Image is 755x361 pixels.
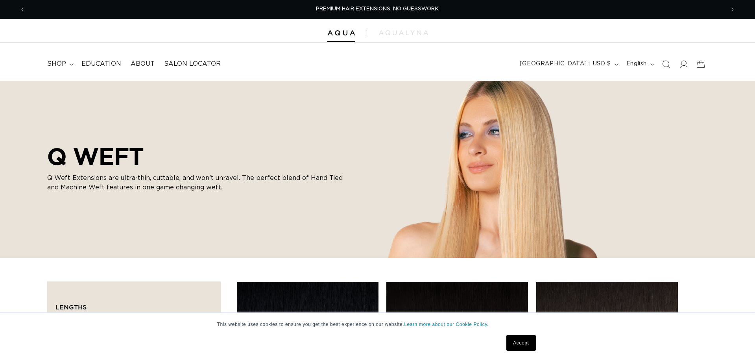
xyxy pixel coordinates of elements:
[47,173,346,192] p: Q Weft Extensions are ultra-thin, cuttable, and won’t unravel. The perfect blend of Hand Tied and...
[316,6,439,11] span: PREMIUM HAIR EXTENSIONS. NO GUESSWORK.
[724,2,741,17] button: Next announcement
[47,143,346,170] h2: Q WEFT
[506,335,535,351] a: Accept
[626,60,647,68] span: English
[657,56,675,73] summary: Search
[164,60,221,68] span: Salon Locator
[77,55,126,73] a: Education
[42,55,77,73] summary: shop
[515,57,622,72] button: [GEOGRAPHIC_DATA] | USD $
[47,60,66,68] span: shop
[379,30,428,35] img: aqualyna.com
[55,290,213,318] summary: Lengths (0 selected)
[404,322,489,327] a: Learn more about our Cookie Policy.
[622,57,657,72] button: English
[520,60,611,68] span: [GEOGRAPHIC_DATA] | USD $
[159,55,225,73] a: Salon Locator
[217,321,538,328] p: This website uses cookies to ensure you get the best experience on our website.
[55,304,87,311] span: Lengths
[126,55,159,73] a: About
[14,2,31,17] button: Previous announcement
[81,60,121,68] span: Education
[131,60,155,68] span: About
[327,30,355,36] img: Aqua Hair Extensions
